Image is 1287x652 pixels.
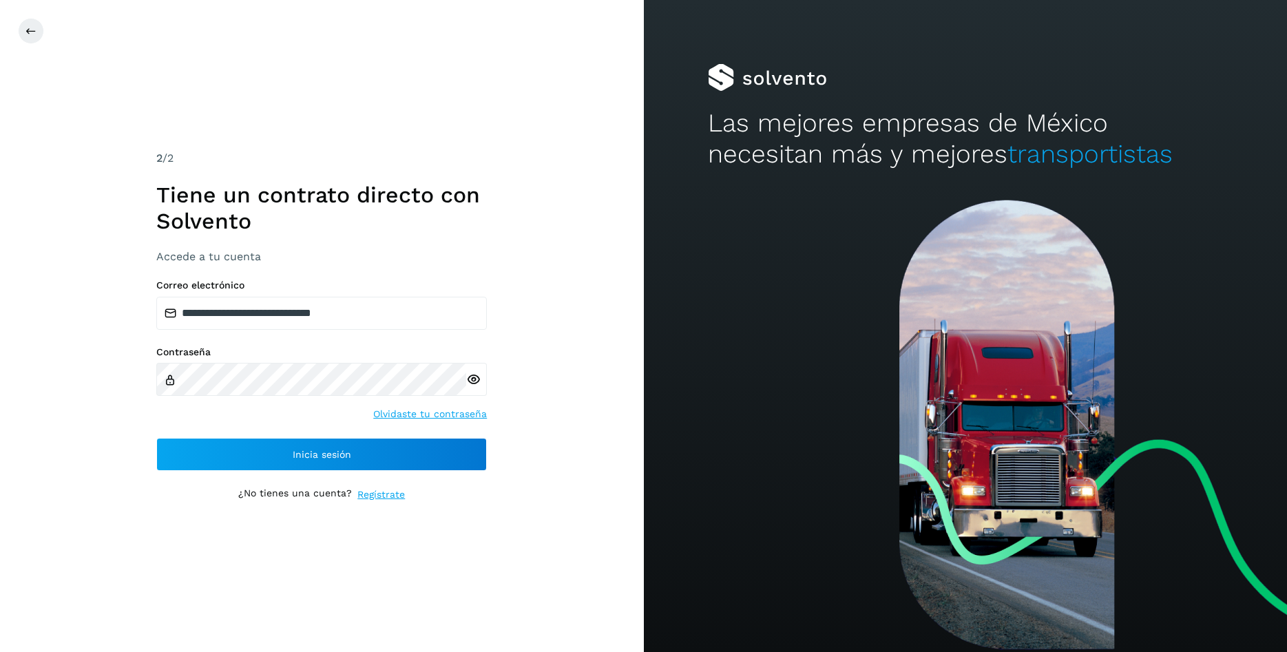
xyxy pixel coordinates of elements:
a: Olvidaste tu contraseña [373,407,487,421]
a: Regístrate [357,487,405,502]
h1: Tiene un contrato directo con Solvento [156,182,487,235]
label: Correo electrónico [156,280,487,291]
p: ¿No tienes una cuenta? [238,487,352,502]
h3: Accede a tu cuenta [156,250,487,263]
button: Inicia sesión [156,438,487,471]
span: 2 [156,151,163,165]
div: /2 [156,150,487,167]
span: Inicia sesión [293,450,351,459]
span: transportistas [1007,139,1173,169]
label: Contraseña [156,346,487,358]
h2: Las mejores empresas de México necesitan más y mejores [708,108,1223,169]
